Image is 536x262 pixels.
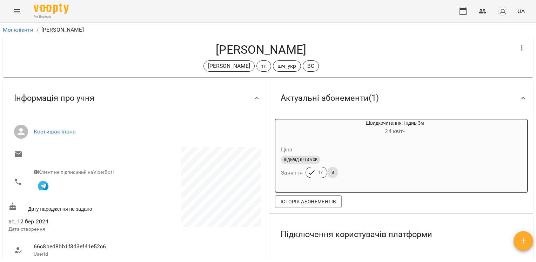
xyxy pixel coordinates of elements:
[275,119,309,136] div: Швидкочитання: Індив 3м
[275,119,481,186] button: Швидкочитання: Індив 3м24 квіт- Цінаіндивід шч 45 хвЗаняття178
[34,242,128,251] span: 66c8bed8bb1f3d3ef41e52c6
[281,157,320,163] span: індивід шч 45 хв
[269,216,533,253] div: Підключення користувачів платформи
[34,176,53,195] button: Клієнт підписаний на VooptyBot
[7,201,135,214] div: Дату народження не задано
[203,60,255,72] div: [PERSON_NAME]
[34,169,114,175] span: Клієнт не підписаний на ViberBot!
[281,229,432,240] span: Підключення користувачів платформи
[273,60,301,72] div: шч_укр
[307,62,314,70] p: ВС
[275,195,342,208] button: Історія абонементів
[36,26,39,34] li: /
[34,14,69,19] span: For Business
[38,181,48,191] img: Telegram
[34,251,128,258] p: UserId
[34,128,76,135] a: Костишак Ілона
[269,80,533,116] div: Актуальні абонементи(1)
[208,62,250,70] p: [PERSON_NAME]
[281,93,379,104] span: Актуальні абонементи ( 1 )
[41,26,84,34] p: [PERSON_NAME]
[515,5,528,18] button: UA
[303,60,319,72] div: ВС
[34,4,69,14] img: Voopty Logo
[281,168,303,178] h6: Заняття
[8,42,514,57] h4: [PERSON_NAME]
[3,80,267,116] div: Інформація про учня
[256,60,271,72] div: тг
[281,145,293,155] h6: Ціна
[3,26,533,34] nav: breadcrumb
[281,197,336,206] span: Історія абонементів
[8,226,133,233] p: Дата створення
[8,3,25,20] button: Menu
[517,7,525,15] span: UA
[3,26,34,33] a: Мої клієнти
[261,62,266,70] p: тг
[498,6,508,16] img: avatar_s.png
[314,169,327,176] span: 17
[309,119,481,136] div: Швидкочитання: Індив 3м
[327,169,338,176] span: 8
[385,128,404,135] span: 24 квіт -
[8,217,133,226] span: вт, 12 бер 2024
[14,93,94,104] span: Інформація про учня
[277,62,296,70] p: шч_укр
